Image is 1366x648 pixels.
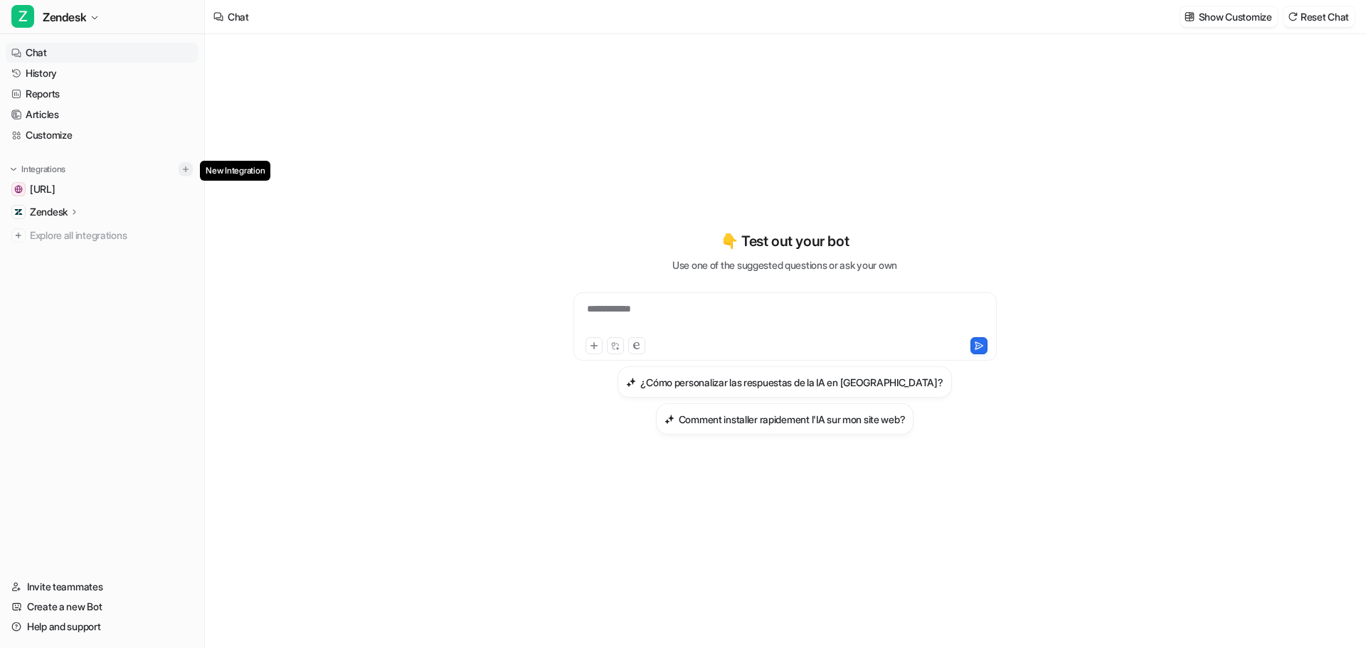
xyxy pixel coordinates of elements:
[6,179,198,199] a: www.eesel.ai[URL]
[6,162,70,176] button: Integrations
[672,257,897,272] p: Use one of the suggested questions or ask your own
[181,164,191,174] img: menu_add.svg
[14,185,23,193] img: www.eesel.ai
[9,164,18,174] img: expand menu
[6,617,198,637] a: Help and support
[1180,6,1278,27] button: Show Customize
[656,403,914,435] button: Comment installer rapidement l'IA sur mon site web?Comment installer rapidement l'IA sur mon site...
[6,225,198,245] a: Explore all integrations
[618,366,951,398] button: ¿Cómo personalizar las respuestas de la IA en Lessonly?¿Cómo personalizar las respuestas de la IA...
[6,125,198,145] a: Customize
[6,84,198,104] a: Reports
[30,224,193,247] span: Explore all integrations
[6,63,198,83] a: History
[1288,11,1298,22] img: reset
[30,182,55,196] span: [URL]
[721,230,849,252] p: 👇 Test out your bot
[43,7,86,27] span: Zendesk
[1185,11,1195,22] img: customize
[11,228,26,243] img: explore all integrations
[6,577,198,597] a: Invite teammates
[679,412,906,427] h3: Comment installer rapidement l'IA sur mon site web?
[200,161,270,181] span: New Integration
[11,5,34,28] span: Z
[6,597,198,617] a: Create a new Bot
[14,208,23,216] img: Zendesk
[1199,9,1272,24] p: Show Customize
[665,414,674,425] img: Comment installer rapidement l'IA sur mon site web?
[1283,6,1355,27] button: Reset Chat
[21,164,65,175] p: Integrations
[228,9,249,24] div: Chat
[6,105,198,124] a: Articles
[30,205,68,219] p: Zendesk
[6,43,198,63] a: Chat
[640,375,943,390] h3: ¿Cómo personalizar las respuestas de la IA en [GEOGRAPHIC_DATA]?
[626,377,636,388] img: ¿Cómo personalizar las respuestas de la IA en Lessonly?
